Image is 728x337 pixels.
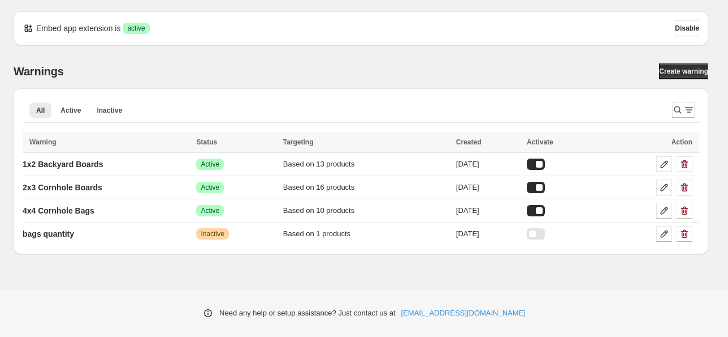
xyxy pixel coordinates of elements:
a: 2x3 Cornhole Boards [23,178,102,197]
span: Warning [29,138,57,146]
span: Action [671,138,692,146]
span: Active [201,206,219,215]
div: Based on 13 products [283,159,449,170]
span: Disable [675,24,699,33]
a: 1x2 Backyard Boards [23,155,103,173]
a: 4x4 Cornhole Bags [23,202,94,220]
div: [DATE] [456,159,520,170]
div: Based on 1 products [283,228,449,240]
span: All [36,106,45,115]
p: 4x4 Cornhole Bags [23,205,94,216]
span: Created [456,138,482,146]
div: [DATE] [456,182,520,193]
a: bags quantity [23,225,74,243]
span: Inactive [201,229,224,238]
div: [DATE] [456,205,520,216]
div: [DATE] [456,228,520,240]
span: Inactive [97,106,122,115]
p: 2x3 Cornhole Boards [23,182,102,193]
span: Create warning [659,67,708,76]
a: Create warning [659,63,708,79]
span: Active [201,183,219,192]
a: [EMAIL_ADDRESS][DOMAIN_NAME] [401,308,526,319]
h2: Warnings [14,65,64,78]
p: Embed app extension is [36,23,120,34]
button: Search and filter results [672,102,695,118]
span: Active [60,106,81,115]
span: Activate [527,138,553,146]
span: Targeting [283,138,314,146]
span: Status [196,138,217,146]
button: Disable [675,20,699,36]
span: active [127,24,145,33]
p: 1x2 Backyard Boards [23,159,103,170]
div: Based on 16 products [283,182,449,193]
div: Based on 10 products [283,205,449,216]
p: bags quantity [23,228,74,240]
span: Active [201,160,219,169]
